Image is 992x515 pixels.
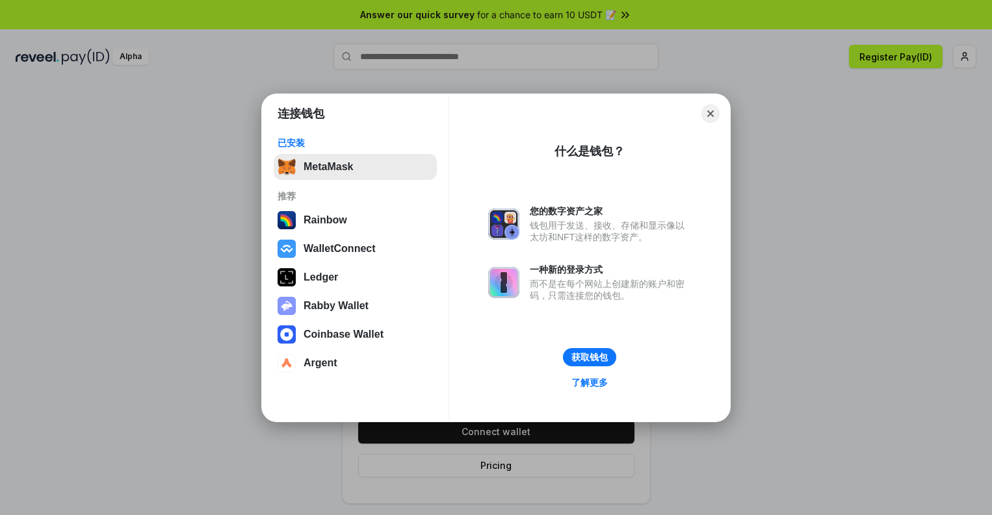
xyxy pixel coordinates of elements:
div: MetaMask [304,161,353,173]
h1: 连接钱包 [278,106,324,121]
div: WalletConnect [304,243,376,255]
div: Rabby Wallet [304,300,369,312]
div: Rainbow [304,214,347,226]
div: 获取钱包 [571,351,608,363]
button: Ledger [274,264,437,290]
div: Argent [304,357,337,369]
img: svg+xml,%3Csvg%20width%3D%22120%22%20height%3D%22120%22%20viewBox%3D%220%200%20120%20120%22%20fil... [278,211,296,229]
div: 推荐 [278,190,433,202]
div: 钱包用于发送、接收、存储和显示像以太坊和NFT这样的数字资产。 [530,220,691,243]
img: svg+xml,%3Csvg%20xmlns%3D%22http%3A%2F%2Fwww.w3.org%2F2000%2Fsvg%22%20fill%3D%22none%22%20viewBox... [488,208,519,240]
button: Argent [274,350,437,376]
div: 已安装 [278,137,433,149]
a: 了解更多 [564,374,616,391]
img: svg+xml,%3Csvg%20xmlns%3D%22http%3A%2F%2Fwww.w3.org%2F2000%2Fsvg%22%20fill%3D%22none%22%20viewBox... [488,267,519,298]
button: 获取钱包 [563,348,616,366]
button: MetaMask [274,154,437,180]
div: 了解更多 [571,377,608,388]
div: 什么是钱包？ [555,144,625,159]
div: Ledger [304,271,338,283]
button: Coinbase Wallet [274,321,437,347]
img: svg+xml,%3Csvg%20xmlns%3D%22http%3A%2F%2Fwww.w3.org%2F2000%2Fsvg%22%20fill%3D%22none%22%20viewBox... [278,297,296,315]
button: Close [701,105,720,123]
button: Rabby Wallet [274,293,437,319]
div: Coinbase Wallet [304,329,384,340]
div: 而不是在每个网站上创建新的账户和密码，只需连接您的钱包。 [530,278,691,301]
div: 一种新的登录方式 [530,264,691,275]
button: WalletConnect [274,236,437,262]
div: 您的数字资产之家 [530,205,691,217]
button: Rainbow [274,207,437,233]
img: svg+xml,%3Csvg%20xmlns%3D%22http%3A%2F%2Fwww.w3.org%2F2000%2Fsvg%22%20width%3D%2228%22%20height%3... [278,268,296,286]
img: svg+xml,%3Csvg%20width%3D%2228%22%20height%3D%2228%22%20viewBox%3D%220%200%2028%2028%22%20fill%3D... [278,354,296,372]
img: svg+xml,%3Csvg%20width%3D%2228%22%20height%3D%2228%22%20viewBox%3D%220%200%2028%2028%22%20fill%3D... [278,240,296,258]
img: svg+xml,%3Csvg%20width%3D%2228%22%20height%3D%2228%22%20viewBox%3D%220%200%2028%2028%22%20fill%3D... [278,325,296,344]
img: svg+xml,%3Csvg%20fill%3D%22none%22%20height%3D%2233%22%20viewBox%3D%220%200%2035%2033%22%20width%... [278,158,296,176]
